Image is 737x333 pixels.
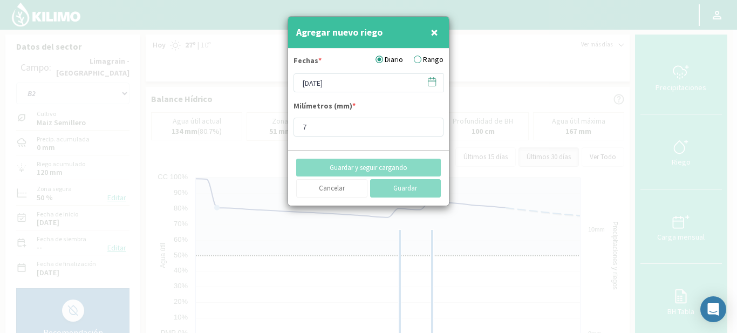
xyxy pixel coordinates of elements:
[414,54,443,65] label: Rango
[294,100,356,114] label: Milímetros (mm)
[370,179,441,198] button: Guardar
[431,23,438,41] span: ×
[296,179,367,198] button: Cancelar
[428,22,441,43] button: Close
[376,54,403,65] label: Diario
[296,159,441,177] button: Guardar y seguir cargando
[700,296,726,322] div: Open Intercom Messenger
[294,55,322,69] label: Fechas
[296,25,383,40] h4: Agregar nuevo riego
